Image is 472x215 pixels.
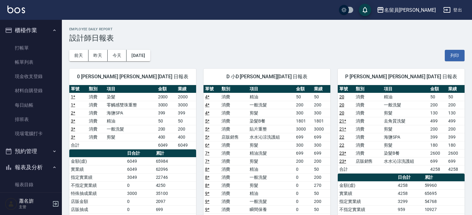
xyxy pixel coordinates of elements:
[126,197,154,205] td: 0
[220,125,248,133] td: 消費
[396,181,423,189] td: 4258
[339,143,344,148] a: 22
[294,101,312,109] td: 200
[154,181,196,189] td: 4250
[447,109,465,117] td: 130
[312,133,330,141] td: 699
[2,112,59,127] a: 排班表
[220,197,248,205] td: 消費
[204,85,220,93] th: 單號
[339,102,344,107] a: 20
[248,181,294,189] td: 剪髮
[354,125,382,133] td: 消費
[248,101,294,109] td: 一般洗髮
[87,101,105,109] td: 消費
[248,141,294,149] td: 剪髮
[105,117,156,125] td: 精油
[69,34,465,42] h3: 設計師日報表
[447,157,465,165] td: 699
[429,101,447,109] td: 200
[312,93,330,101] td: 50
[126,205,154,213] td: 0
[447,93,465,101] td: 50
[312,101,330,109] td: 200
[338,181,396,189] td: 金額(虛)
[248,189,294,197] td: 精油
[382,85,429,93] th: 項目
[69,141,87,149] td: 合計
[429,157,447,165] td: 699
[339,135,344,140] a: 22
[69,85,196,149] table: a dense table
[354,93,382,101] td: 消費
[429,141,447,149] td: 180
[294,117,312,125] td: 1801
[447,133,465,141] td: 399
[359,4,371,16] button: save
[294,173,312,181] td: 0
[157,93,176,101] td: 2000
[77,74,189,80] span: 0 [PERSON_NAME] [PERSON_NAME] [DATE] 日報表
[87,117,105,125] td: 消費
[87,133,105,141] td: 消費
[157,85,176,93] th: 金額
[248,197,294,205] td: 一般洗髮
[248,109,294,117] td: 剪髮
[220,109,248,117] td: 消費
[105,125,156,133] td: 一般洗髮
[374,4,438,16] button: 名留員[PERSON_NAME]
[220,189,248,197] td: 消費
[312,149,330,157] td: 699
[429,165,447,173] td: 4258
[382,101,429,109] td: 一般洗髮
[382,149,429,157] td: 染髮B餐
[429,117,447,125] td: 499
[354,141,382,149] td: 消費
[69,189,126,197] td: 特殊抽成業績
[312,157,330,165] td: 200
[294,157,312,165] td: 200
[312,109,330,117] td: 300
[108,50,127,61] button: 今天
[7,6,25,13] img: Logo
[157,117,176,125] td: 50
[19,204,50,210] p: 主管
[447,149,465,157] td: 2600
[447,85,465,93] th: 業績
[447,165,465,173] td: 4258
[154,197,196,205] td: 2097
[382,141,429,149] td: 剪髮
[154,189,196,197] td: 35100
[248,125,294,133] td: 貼片重整
[423,205,465,213] td: 10927
[69,85,87,93] th: 單號
[105,133,156,141] td: 剪髮
[354,85,382,93] th: 類別
[126,149,154,157] th: 日合計
[87,109,105,117] td: 消費
[88,50,108,61] button: 昨天
[312,117,330,125] td: 1801
[396,174,423,182] th: 日合計
[312,205,330,213] td: 50
[69,165,126,173] td: 實業績
[447,101,465,109] td: 200
[154,165,196,173] td: 62096
[2,159,59,175] button: 報表及分析
[176,141,196,149] td: 6049
[157,141,176,149] td: 6049
[2,41,59,55] a: 打帳單
[211,74,323,80] span: D 小D [PERSON_NAME][DATE] 日報表
[157,109,176,117] td: 399
[220,85,248,93] th: 類別
[126,157,154,165] td: 6049
[220,117,248,125] td: 消費
[157,125,176,133] td: 200
[312,141,330,149] td: 300
[382,125,429,133] td: 剪髮
[382,93,429,101] td: 精油
[220,205,248,213] td: 消費
[220,173,248,181] td: 消費
[312,125,330,133] td: 3000
[248,205,294,213] td: 瞬間保養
